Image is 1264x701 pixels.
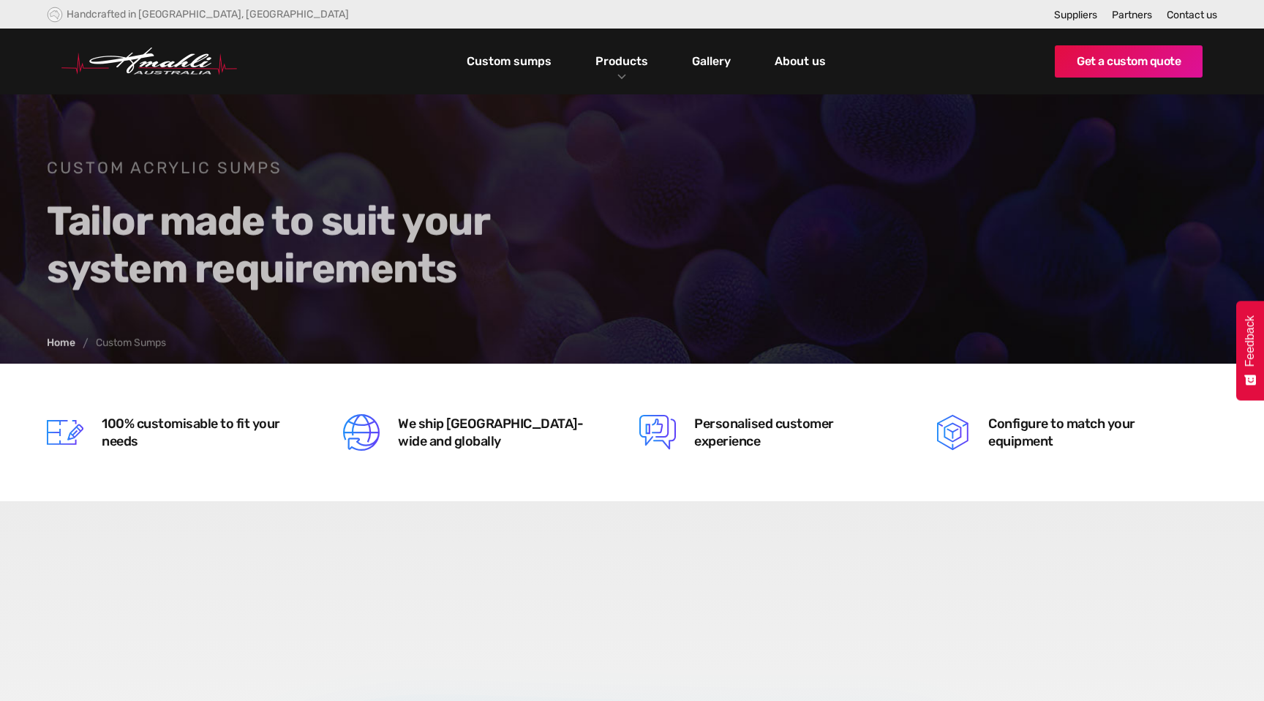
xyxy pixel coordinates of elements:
h1: Custom acrylic sumps [47,157,610,179]
img: Customisable [47,414,83,451]
img: Configure Equipment [936,414,970,451]
a: Suppliers [1054,9,1097,21]
h5: Configure to match your equipment [988,415,1192,450]
h2: Tailor made to suit your system requirements [47,198,610,293]
h5: Personalised customer experience [694,415,895,450]
img: Hmahli Australia Logo [61,48,237,75]
button: Feedback - Show survey [1236,301,1264,400]
a: About us [771,49,829,74]
h5: 100% customisable to fit your needs [102,415,303,450]
a: Contact us [1167,9,1217,21]
div: Products [584,29,659,94]
img: Customer Service [639,414,676,451]
a: Custom sumps [463,49,555,74]
a: Products [592,50,652,72]
h5: We ship [GEOGRAPHIC_DATA]-wide and globally [398,415,599,450]
div: Handcrafted in [GEOGRAPHIC_DATA], [GEOGRAPHIC_DATA] [67,8,349,20]
div: Custom Sumps [96,338,166,348]
a: Home [47,338,75,348]
span: Feedback [1244,315,1257,367]
a: Gallery [688,49,734,74]
img: Global Shipping [343,414,380,451]
a: Get a custom quote [1055,45,1203,78]
a: home [61,48,237,75]
a: Partners [1112,9,1152,21]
